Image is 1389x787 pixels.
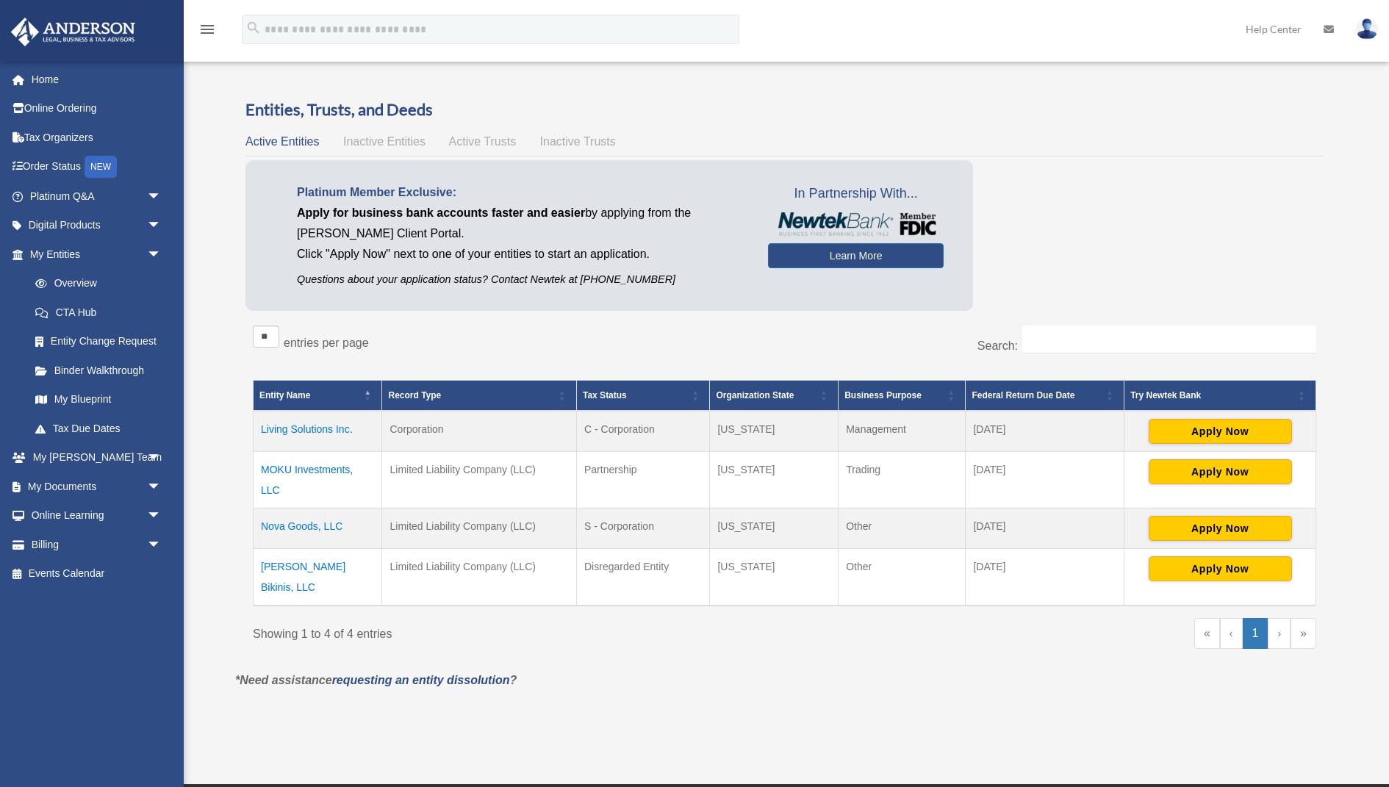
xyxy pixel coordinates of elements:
[10,182,184,211] a: Platinum Q&Aarrow_drop_down
[147,530,176,560] span: arrow_drop_down
[966,508,1124,548] td: [DATE]
[839,508,966,548] td: Other
[147,240,176,270] span: arrow_drop_down
[710,411,839,452] td: [US_STATE]
[147,443,176,473] span: arrow_drop_down
[147,472,176,502] span: arrow_drop_down
[10,530,184,559] a: Billingarrow_drop_down
[297,206,585,219] span: Apply for business bank accounts faster and easier
[1356,18,1378,40] img: User Pic
[716,390,794,400] span: Organization State
[977,339,1018,352] label: Search:
[577,508,710,548] td: S - Corporation
[254,380,382,411] th: Entity Name: Activate to invert sorting
[245,20,262,36] i: search
[297,203,746,244] p: by applying from the [PERSON_NAME] Client Portal.
[198,26,216,38] a: menu
[1149,516,1292,541] button: Apply Now
[245,135,319,148] span: Active Entities
[147,211,176,241] span: arrow_drop_down
[254,411,382,452] td: Living Solutions Inc.
[1220,618,1243,649] a: Previous
[577,380,710,411] th: Tax Status: Activate to sort
[966,411,1124,452] td: [DATE]
[10,501,184,531] a: Online Learningarrow_drop_down
[382,380,577,411] th: Record Type: Activate to sort
[10,472,184,501] a: My Documentsarrow_drop_down
[1268,618,1291,649] a: Next
[382,548,577,605] td: Limited Liability Company (LLC)
[972,390,1074,400] span: Federal Return Due Date
[259,390,310,400] span: Entity Name
[382,508,577,548] td: Limited Liability Company (LLC)
[1149,556,1292,581] button: Apply Now
[10,94,184,123] a: Online Ordering
[7,18,140,46] img: Anderson Advisors Platinum Portal
[839,411,966,452] td: Management
[297,270,746,289] p: Questions about your application status? Contact Newtek at [PHONE_NUMBER]
[577,411,710,452] td: C - Corporation
[1149,419,1292,444] button: Apply Now
[775,212,936,236] img: NewtekBankLogoSM.png
[839,380,966,411] th: Business Purpose: Activate to sort
[844,390,922,400] span: Business Purpose
[10,211,184,240] a: Digital Productsarrow_drop_down
[1149,459,1292,484] button: Apply Now
[235,674,517,686] em: *Need assistance ?
[1243,618,1268,649] a: 1
[245,98,1324,121] h3: Entities, Trusts, and Deeds
[10,123,184,152] a: Tax Organizers
[966,548,1124,605] td: [DATE]
[10,240,176,269] a: My Entitiesarrow_drop_down
[382,411,577,452] td: Corporation
[21,356,176,385] a: Binder Walkthrough
[966,451,1124,508] td: [DATE]
[10,443,184,472] a: My [PERSON_NAME] Teamarrow_drop_down
[839,451,966,508] td: Trading
[710,451,839,508] td: [US_STATE]
[710,380,839,411] th: Organization State: Activate to sort
[85,156,117,178] div: NEW
[710,508,839,548] td: [US_STATE]
[254,508,382,548] td: Nova Goods, LLC
[10,152,184,182] a: Order StatusNEW
[21,327,176,356] a: Entity Change Request
[382,451,577,508] td: Limited Liability Company (LLC)
[21,298,176,327] a: CTA Hub
[388,390,441,400] span: Record Type
[147,182,176,212] span: arrow_drop_down
[710,548,839,605] td: [US_STATE]
[284,337,369,349] label: entries per page
[253,618,774,644] div: Showing 1 to 4 of 4 entries
[540,135,616,148] span: Inactive Trusts
[332,674,510,686] a: requesting an entity dissolution
[768,243,944,268] a: Learn More
[966,380,1124,411] th: Federal Return Due Date: Activate to sort
[1194,618,1220,649] a: First
[768,182,944,206] span: In Partnership With...
[254,451,382,508] td: MOKU Investments, LLC
[577,548,710,605] td: Disregarded Entity
[583,390,627,400] span: Tax Status
[254,548,382,605] td: [PERSON_NAME] Bikinis, LLC
[147,501,176,531] span: arrow_drop_down
[297,244,746,265] p: Click "Apply Now" next to one of your entities to start an application.
[297,182,746,203] p: Platinum Member Exclusive:
[10,559,184,589] a: Events Calendar
[343,135,426,148] span: Inactive Entities
[198,21,216,38] i: menu
[21,414,176,443] a: Tax Due Dates
[1130,387,1293,404] div: Try Newtek Bank
[21,269,169,298] a: Overview
[449,135,517,148] span: Active Trusts
[10,65,184,94] a: Home
[1124,380,1316,411] th: Try Newtek Bank : Activate to sort
[21,385,176,414] a: My Blueprint
[839,548,966,605] td: Other
[577,451,710,508] td: Partnership
[1291,618,1316,649] a: Last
